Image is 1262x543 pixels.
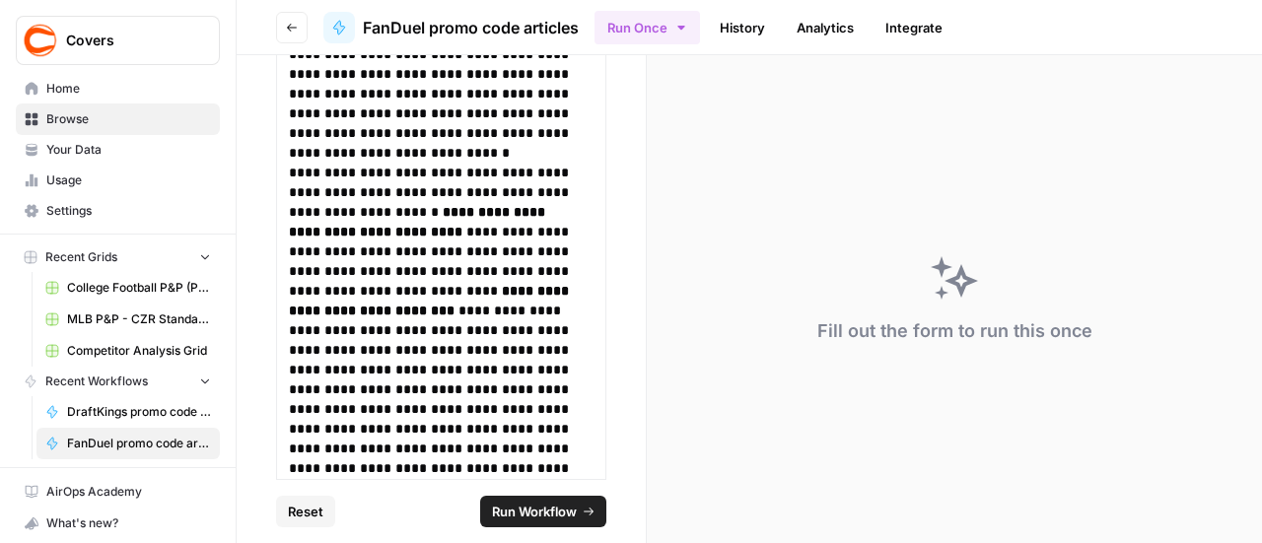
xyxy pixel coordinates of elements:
[16,73,220,104] a: Home
[23,23,58,58] img: Covers Logo
[67,342,211,360] span: Competitor Analysis Grid
[36,304,220,335] a: MLB P&P - CZR Standard (Production) Grid (5)
[67,279,211,297] span: College Football P&P (Production) Grid (2)
[45,248,117,266] span: Recent Grids
[46,141,211,159] span: Your Data
[36,335,220,367] a: Competitor Analysis Grid
[16,508,220,539] button: What's new?
[16,367,220,396] button: Recent Workflows
[708,12,777,43] a: History
[595,11,700,44] button: Run Once
[17,509,219,538] div: What's new?
[67,310,211,328] span: MLB P&P - CZR Standard (Production) Grid (5)
[16,103,220,135] a: Browse
[45,373,148,390] span: Recent Workflows
[16,134,220,166] a: Your Data
[785,12,866,43] a: Analytics
[16,165,220,196] a: Usage
[16,16,220,65] button: Workspace: Covers
[46,202,211,220] span: Settings
[817,317,1092,345] div: Fill out the form to run this once
[36,396,220,428] a: DraftKings promo code articles
[46,171,211,189] span: Usage
[874,12,954,43] a: Integrate
[323,12,579,43] a: FanDuel promo code articles
[16,195,220,227] a: Settings
[16,242,220,272] button: Recent Grids
[276,496,335,527] button: Reset
[288,502,323,521] span: Reset
[46,110,211,128] span: Browse
[46,483,211,501] span: AirOps Academy
[492,502,577,521] span: Run Workflow
[16,476,220,508] a: AirOps Academy
[36,428,220,459] a: FanDuel promo code articles
[67,403,211,421] span: DraftKings promo code articles
[66,31,185,50] span: Covers
[67,435,211,452] span: FanDuel promo code articles
[363,16,579,39] span: FanDuel promo code articles
[46,80,211,98] span: Home
[480,496,606,527] button: Run Workflow
[36,272,220,304] a: College Football P&P (Production) Grid (2)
